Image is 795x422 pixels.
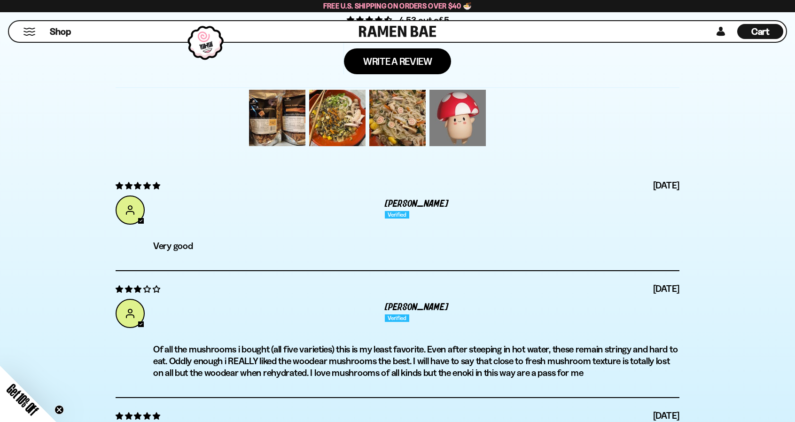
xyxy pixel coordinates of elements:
[4,381,41,418] span: Get 10% Off
[50,24,71,39] a: Shop
[385,200,448,209] span: [PERSON_NAME]
[653,179,679,192] span: [DATE]
[737,21,783,42] a: Cart
[116,282,160,295] span: 3 star review
[653,282,679,295] span: [DATE]
[323,1,472,10] span: Free U.S. Shipping on Orders over $40 🍜
[116,179,160,192] span: 5 star review
[153,240,679,252] p: Very good
[344,48,451,74] a: Write a review
[153,344,679,379] p: Of all the mushrooms i bought (all five varieties) this is my least favorite. Even after steeping...
[23,28,36,36] button: Mobile Menu Trigger
[385,303,448,312] span: [PERSON_NAME]
[50,25,71,38] span: Shop
[751,26,770,37] span: Cart
[116,409,160,422] span: 5 star review
[55,405,64,414] button: Close teaser
[653,409,679,422] span: [DATE]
